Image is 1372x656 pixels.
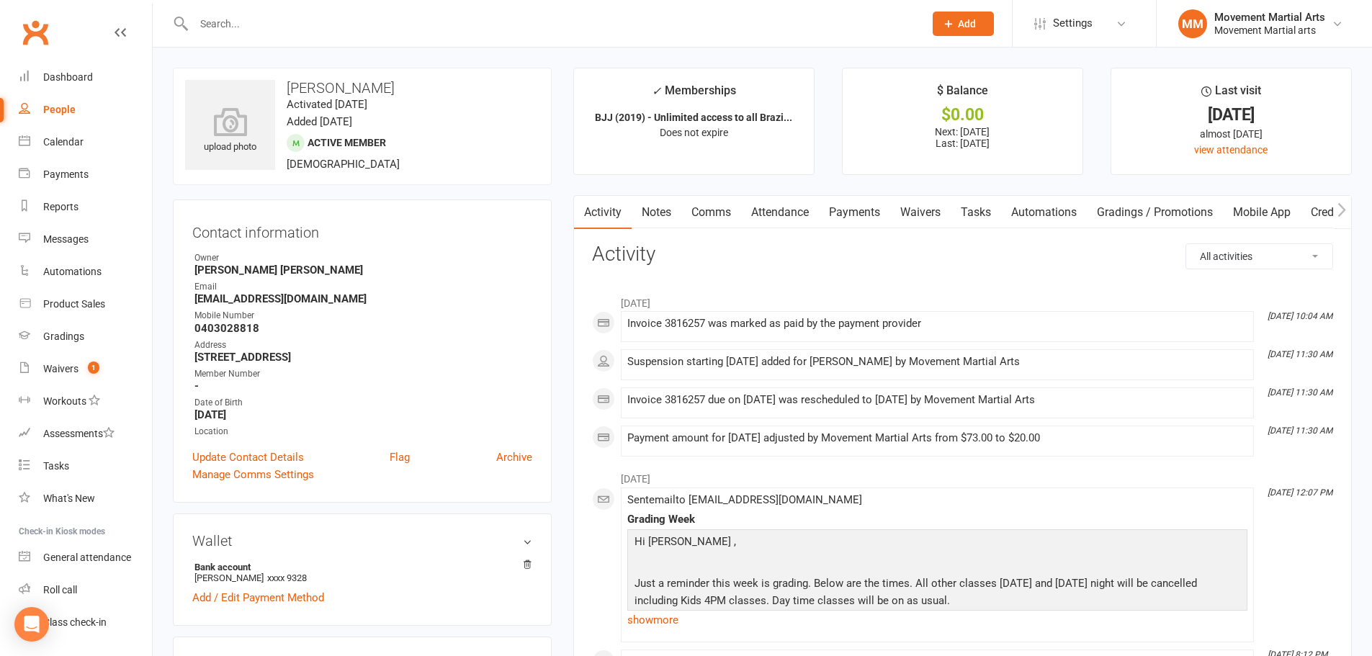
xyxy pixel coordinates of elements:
div: Suspension starting [DATE] added for [PERSON_NAME] by Movement Martial Arts [627,356,1247,368]
a: Class kiosk mode [19,606,152,639]
span: xxxx 9328 [267,572,307,583]
div: Memberships [652,81,736,108]
time: Activated [DATE] [287,98,367,111]
div: Workouts [43,395,86,407]
a: Manage Comms Settings [192,466,314,483]
p: Hi [PERSON_NAME] , [631,533,1244,554]
a: Workouts [19,385,152,418]
div: People [43,104,76,115]
a: Automations [19,256,152,288]
span: Does not expire [660,127,728,138]
div: Location [194,425,532,439]
a: Clubworx [17,14,53,50]
div: Waivers [43,363,79,374]
span: Sent email to [EMAIL_ADDRESS][DOMAIN_NAME] [627,493,862,506]
span: Settings [1053,7,1093,40]
a: Roll call [19,574,152,606]
div: Invoice 3816257 due on [DATE] was rescheduled to [DATE] by Movement Martial Arts [627,394,1247,406]
h3: Wallet [192,533,532,549]
span: [DEMOGRAPHIC_DATA] [287,158,400,171]
strong: - [194,379,532,392]
h3: [PERSON_NAME] [185,80,539,96]
a: Activity [574,196,632,229]
div: Automations [43,266,102,277]
div: Open Intercom Messenger [14,607,49,642]
a: Calendar [19,126,152,158]
a: Product Sales [19,288,152,320]
a: Waivers 1 [19,353,152,385]
a: Payments [819,196,890,229]
div: Class check-in [43,616,107,628]
a: Tasks [19,450,152,482]
div: Payments [43,169,89,180]
div: MM [1178,9,1207,38]
a: Assessments [19,418,152,450]
div: Mobile Number [194,309,532,323]
div: Grading Week [627,513,1247,526]
a: Waivers [890,196,951,229]
li: [DATE] [592,288,1333,311]
p: Next: [DATE] Last: [DATE] [856,126,1070,149]
li: [DATE] [592,464,1333,487]
input: Search... [189,14,914,34]
a: Attendance [741,196,819,229]
i: ✓ [652,84,661,98]
a: Reports [19,191,152,223]
a: Dashboard [19,61,152,94]
time: Added [DATE] [287,115,352,128]
div: Dashboard [43,71,93,83]
i: [DATE] 11:30 AM [1268,426,1332,436]
div: Tasks [43,460,69,472]
a: view attendance [1194,144,1268,156]
a: Messages [19,223,152,256]
a: Payments [19,158,152,191]
a: Update Contact Details [192,449,304,466]
i: [DATE] 11:30 AM [1268,349,1332,359]
div: What's New [43,493,95,504]
div: Product Sales [43,298,105,310]
a: Automations [1001,196,1087,229]
i: [DATE] 12:07 PM [1268,487,1332,498]
div: [DATE] [1124,107,1338,122]
div: $ Balance [937,81,988,107]
span: Add [958,18,976,30]
a: Mobile App [1223,196,1301,229]
div: Messages [43,233,89,245]
div: Date of Birth [194,396,532,410]
div: Owner [194,251,532,265]
div: Email [194,280,532,294]
div: Movement Martial arts [1214,24,1325,37]
div: $0.00 [856,107,1070,122]
strong: [EMAIL_ADDRESS][DOMAIN_NAME] [194,292,532,305]
a: Archive [496,449,532,466]
a: Flag [390,449,410,466]
a: Tasks [951,196,1001,229]
span: 1 [88,361,99,374]
a: Comms [681,196,741,229]
a: Gradings / Promotions [1087,196,1223,229]
div: General attendance [43,552,131,563]
div: Assessments [43,428,115,439]
div: almost [DATE] [1124,126,1338,142]
a: What's New [19,482,152,515]
strong: [PERSON_NAME] [PERSON_NAME] [194,264,532,277]
li: [PERSON_NAME] [192,560,532,585]
p: Just a reminder this week is grading. Below are the times. All other classes [DATE] and [DATE] ni... [631,575,1244,613]
a: People [19,94,152,126]
a: General attendance kiosk mode [19,542,152,574]
strong: [DATE] [194,408,532,421]
strong: [STREET_ADDRESS] [194,351,532,364]
a: show more [627,610,1247,630]
i: [DATE] 11:30 AM [1268,387,1332,397]
strong: BJJ (2019) - Unlimited access to all Brazi... [595,112,792,123]
div: Last visit [1201,81,1261,107]
i: [DATE] 10:04 AM [1268,311,1332,321]
div: Roll call [43,584,77,596]
strong: 0403028818 [194,322,532,335]
div: Movement Martial Arts [1214,11,1325,24]
strong: Bank account [194,562,525,572]
div: Invoice 3816257 was marked as paid by the payment provider [627,318,1247,330]
div: Calendar [43,136,84,148]
button: Add [933,12,994,36]
div: Address [194,338,532,352]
